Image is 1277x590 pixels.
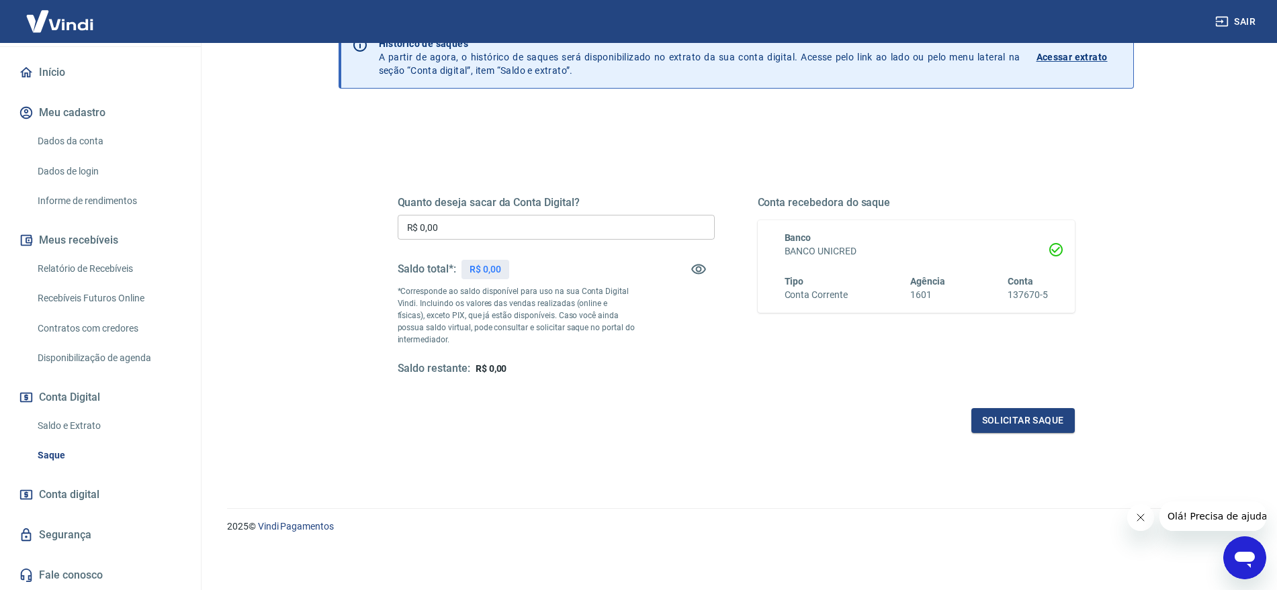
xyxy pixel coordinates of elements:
a: Conta digital [16,480,185,509]
span: Tipo [785,276,804,287]
a: Início [16,58,185,87]
p: Acessar extrato [1037,50,1108,64]
a: Fale conosco [16,560,185,590]
h5: Saldo total*: [398,262,456,276]
button: Meus recebíveis [16,226,185,255]
a: Disponibilização de agenda [32,344,185,372]
a: Saque [32,442,185,469]
span: Conta [1008,276,1033,287]
a: Relatório de Recebíveis [32,255,185,283]
iframe: Botão para abrir a janela de mensagens [1223,536,1266,579]
button: Conta Digital [16,383,185,412]
a: Dados de login [32,158,185,185]
a: Recebíveis Futuros Online [32,285,185,312]
span: R$ 0,00 [476,363,507,374]
iframe: Mensagem da empresa [1159,501,1266,531]
a: Segurança [16,520,185,550]
button: Solicitar saque [971,408,1075,433]
button: Meu cadastro [16,98,185,128]
span: Agência [910,276,945,287]
a: Dados da conta [32,128,185,155]
a: Vindi Pagamentos [258,521,334,532]
h5: Saldo restante: [398,362,470,376]
p: 2025 © [227,520,1245,534]
span: Conta digital [39,485,99,504]
a: Contratos com credores [32,315,185,342]
a: Saldo e Extrato [32,412,185,440]
button: Sair [1213,9,1261,34]
h6: 1601 [910,288,945,302]
p: *Corresponde ao saldo disponível para uso na sua Conta Digital Vindi. Incluindo os valores das ve... [398,285,635,346]
p: A partir de agora, o histórico de saques será disponibilizado no extrato da sua conta digital. Ac... [379,37,1020,77]
p: Histórico de saques [379,37,1020,50]
h5: Quanto deseja sacar da Conta Digital? [398,196,715,209]
a: Informe de rendimentos [32,187,185,215]
span: Banco [785,232,811,243]
h6: Conta Corrente [785,288,848,302]
a: Acessar extrato [1037,37,1122,77]
h6: 137670-5 [1008,288,1048,302]
img: Vindi [16,1,103,42]
p: R$ 0,00 [470,262,501,277]
iframe: Fechar mensagem [1127,504,1154,531]
span: Olá! Precisa de ajuda? [8,9,113,20]
h5: Conta recebedora do saque [758,196,1075,209]
h6: BANCO UNICRED [785,244,1048,258]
